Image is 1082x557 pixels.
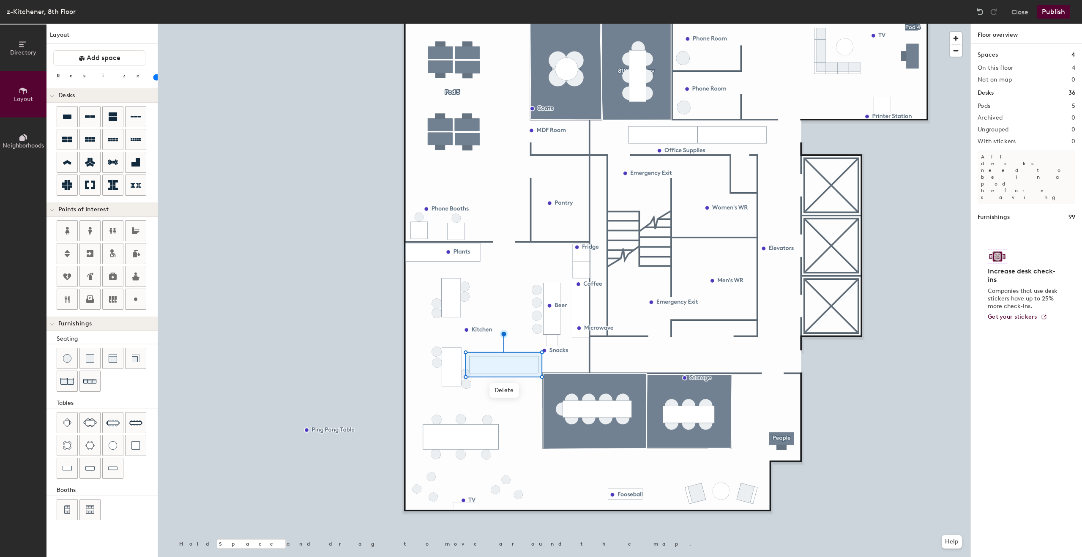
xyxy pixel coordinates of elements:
[1068,88,1075,98] h1: 36
[63,464,72,472] img: Table (1x2)
[102,348,123,369] button: Couch (middle)
[109,441,117,450] img: Table (round)
[102,435,123,456] button: Table (round)
[971,24,1082,44] h1: Floor overview
[79,435,101,456] button: Six seat round table
[83,418,97,427] img: Six seat table
[83,375,97,388] img: Couch (x3)
[14,96,33,103] span: Layout
[1071,76,1075,83] h2: 0
[109,354,117,363] img: Couch (middle)
[131,441,140,450] img: Table (1x1)
[63,505,71,514] img: Four seat booth
[79,499,101,520] button: Six seat booth
[57,412,78,433] button: Four seat table
[978,76,1012,83] h2: Not on map
[57,435,78,456] button: Four seat round table
[102,412,123,433] button: Eight seat table
[125,348,146,369] button: Couch (corner)
[79,348,101,369] button: Cushion
[87,54,120,62] span: Add space
[86,354,94,363] img: Cushion
[10,49,36,56] span: Directory
[988,287,1060,310] p: Companies that use desk stickers have up to 25% more check-ins.
[58,206,109,213] span: Points of Interest
[57,499,78,520] button: Four seat booth
[106,416,120,429] img: Eight seat table
[978,115,1003,121] h2: Archived
[131,354,140,363] img: Couch (corner)
[988,313,1037,320] span: Get your stickers
[1072,65,1075,71] h2: 4
[7,6,76,17] div: z-Kitchener, 8th Floor
[57,458,78,479] button: Table (1x2)
[102,458,123,479] button: Table (1x4)
[978,65,1014,71] h2: On this floor
[108,464,117,472] img: Table (1x4)
[489,383,519,398] span: Delete
[85,464,95,472] img: Table (1x3)
[1068,213,1075,222] h1: 99
[125,412,146,433] button: Ten seat table
[978,126,1009,133] h2: Ungrouped
[129,416,142,429] img: Ten seat table
[85,441,95,450] img: Six seat round table
[978,138,1016,145] h2: With stickers
[57,486,158,495] div: Booths
[942,535,962,549] button: Help
[978,88,994,98] h1: Desks
[1071,50,1075,60] h1: 4
[1071,126,1075,133] h2: 0
[57,334,158,344] div: Seating
[58,92,75,99] span: Desks
[79,458,101,479] button: Table (1x3)
[1071,138,1075,145] h2: 0
[1072,103,1075,109] h2: 5
[58,320,92,327] span: Furnishings
[978,50,998,60] h1: Spaces
[79,371,101,392] button: Couch (x3)
[1071,115,1075,121] h2: 0
[989,8,998,16] img: Redo
[53,50,145,66] button: Add space
[57,371,78,392] button: Couch (x2)
[978,103,990,109] h2: Pods
[988,314,1047,321] a: Get your stickers
[63,441,71,450] img: Four seat round table
[79,412,101,433] button: Six seat table
[57,348,78,369] button: Stool
[63,354,71,363] img: Stool
[976,8,984,16] img: Undo
[978,150,1075,204] p: All desks need to be in a pod before saving
[988,267,1060,284] h4: Increase desk check-ins
[1011,5,1028,19] button: Close
[125,435,146,456] button: Table (1x1)
[86,505,94,514] img: Six seat booth
[57,399,158,408] div: Tables
[978,213,1010,222] h1: Furnishings
[46,30,158,44] h1: Layout
[1037,5,1070,19] button: Publish
[63,418,71,427] img: Four seat table
[60,374,74,388] img: Couch (x2)
[57,72,150,79] div: Resize
[3,142,44,149] span: Neighborhoods
[988,249,1007,264] img: Sticker logo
